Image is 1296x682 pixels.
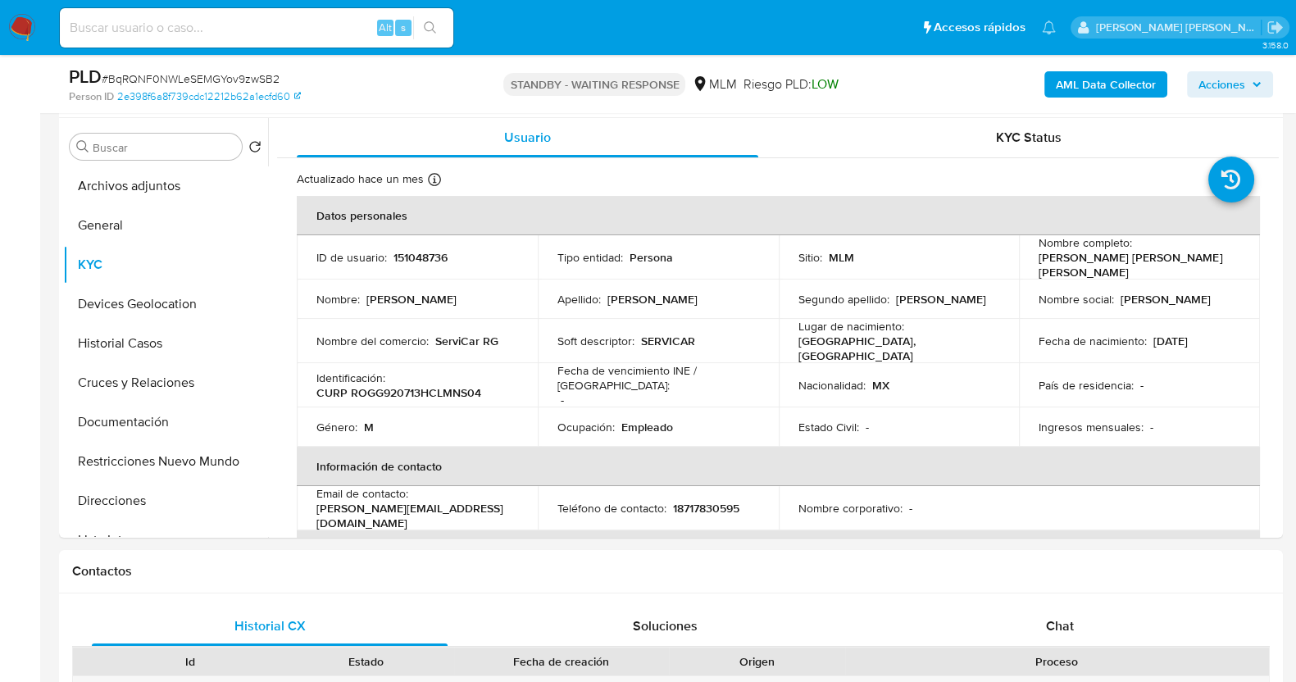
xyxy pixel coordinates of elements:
span: LOW [811,75,838,93]
p: Ingresos mensuales : [1039,420,1144,434]
p: 151048736 [393,250,448,265]
p: Actualizado hace un mes [297,171,424,187]
p: Ocupación : [557,420,615,434]
button: Acciones [1187,71,1273,98]
p: - [909,501,912,516]
p: Teléfono de contacto : [557,501,666,516]
span: Riesgo PLD: [743,75,838,93]
div: MLM [692,75,736,93]
button: Historial Casos [63,324,268,363]
p: CURP ROGG920713HCLMNS04 [316,385,481,400]
p: STANDBY - WAITING RESPONSE [503,73,685,96]
p: baltazar.cabreradupeyron@mercadolibre.com.mx [1096,20,1262,35]
p: Empleado [621,420,673,434]
span: Usuario [504,128,551,147]
p: País de residencia : [1039,378,1134,393]
span: # BqRQNF0NWLeSEMGYov9zwSB2 [102,70,280,87]
button: Direcciones [63,481,268,521]
button: Lista Interna [63,521,268,560]
input: Buscar usuario o caso... [60,17,453,39]
b: AML Data Collector [1056,71,1156,98]
th: Datos personales [297,196,1260,235]
span: Accesos rápidos [934,19,1025,36]
b: Person ID [69,89,114,104]
div: Estado [289,653,443,670]
p: - [1150,420,1153,434]
p: Tipo entidad : [557,250,623,265]
span: Acciones [1198,71,1245,98]
p: [GEOGRAPHIC_DATA], [GEOGRAPHIC_DATA] [798,334,994,363]
p: ID de usuario : [316,250,387,265]
button: KYC [63,245,268,284]
p: Género : [316,420,357,434]
p: Nombre : [316,292,360,307]
p: Fecha de nacimiento : [1039,334,1147,348]
p: Soft descriptor : [557,334,634,348]
div: Fecha de creación [466,653,657,670]
a: Notificaciones [1042,20,1056,34]
button: Cruces y Relaciones [63,363,268,402]
button: General [63,206,268,245]
span: Chat [1046,616,1074,635]
th: Verificación y cumplimiento [297,530,1260,570]
span: KYC Status [996,128,1062,147]
span: 3.158.0 [1262,39,1288,52]
p: [PERSON_NAME] [366,292,457,307]
p: SERVICAR [641,334,695,348]
p: - [866,420,869,434]
button: AML Data Collector [1044,71,1167,98]
p: Sitio : [798,250,822,265]
p: Estado Civil : [798,420,859,434]
p: Apellido : [557,292,601,307]
p: - [1140,378,1144,393]
p: [PERSON_NAME] [607,292,698,307]
p: [PERSON_NAME] [1121,292,1211,307]
button: Documentación [63,402,268,442]
p: [PERSON_NAME] [PERSON_NAME] [PERSON_NAME] [1039,250,1234,280]
p: Nombre corporativo : [798,501,903,516]
button: search-icon [413,16,447,39]
p: Nacionalidad : [798,378,866,393]
p: [PERSON_NAME] [896,292,986,307]
p: [PERSON_NAME][EMAIL_ADDRESS][DOMAIN_NAME] [316,501,512,530]
p: M [364,420,374,434]
p: Nombre del comercio : [316,334,429,348]
a: Salir [1266,19,1284,36]
p: Email de contacto : [316,486,408,501]
p: Nombre social : [1039,292,1114,307]
p: Persona [630,250,673,265]
p: ServiCar RG [435,334,498,348]
p: Nombre completo : [1039,235,1132,250]
span: Historial CX [234,616,306,635]
p: 18717830595 [673,501,739,516]
button: Devices Geolocation [63,284,268,324]
button: Buscar [76,140,89,153]
th: Información de contacto [297,447,1260,486]
p: MX [872,378,889,393]
p: Lugar de nacimiento : [798,319,904,334]
div: Origen [680,653,834,670]
p: Segundo apellido : [798,292,889,307]
div: Id [113,653,266,670]
p: - [561,393,564,407]
a: 2e398f6a8f739cdc12212b62a1ecfd60 [117,89,301,104]
span: s [401,20,406,35]
button: Volver al orden por defecto [248,140,261,158]
span: Soluciones [633,616,698,635]
h1: Contactos [72,563,1270,580]
button: Restricciones Nuevo Mundo [63,442,268,481]
b: PLD [69,63,102,89]
p: [DATE] [1153,334,1188,348]
span: Alt [379,20,392,35]
button: Archivos adjuntos [63,166,268,206]
p: MLM [829,250,854,265]
div: Proceso [857,653,1257,670]
p: Fecha de vencimiento INE / [GEOGRAPHIC_DATA] : [557,363,759,393]
input: Buscar [93,140,235,155]
p: Identificación : [316,371,385,385]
